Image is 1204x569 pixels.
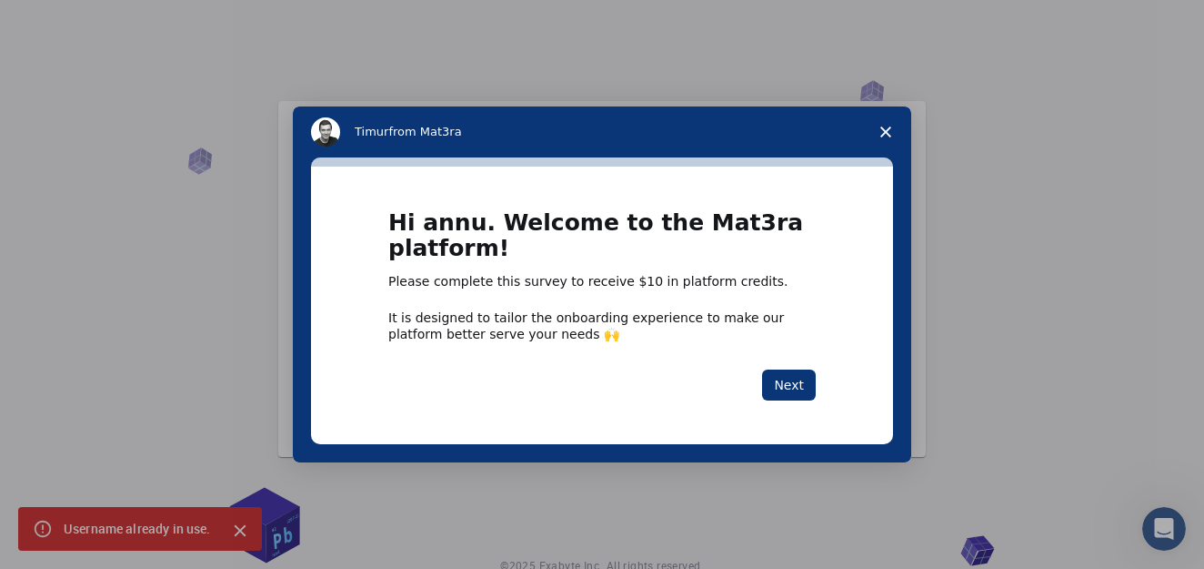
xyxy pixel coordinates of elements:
span: Timur [355,125,388,138]
h1: Hi annu. Welcome to the Mat3ra platform! [388,210,816,273]
div: Please complete this survey to receive $10 in platform credits. [388,273,816,291]
img: Profile image for Timur [311,117,340,147]
button: Next [762,370,816,401]
div: It is designed to tailor the onboarding experience to make our platform better serve your needs 🙌 [388,310,816,342]
span: from Mat3ra [388,125,461,138]
span: Close survey [860,107,911,157]
span: Support [36,13,102,29]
